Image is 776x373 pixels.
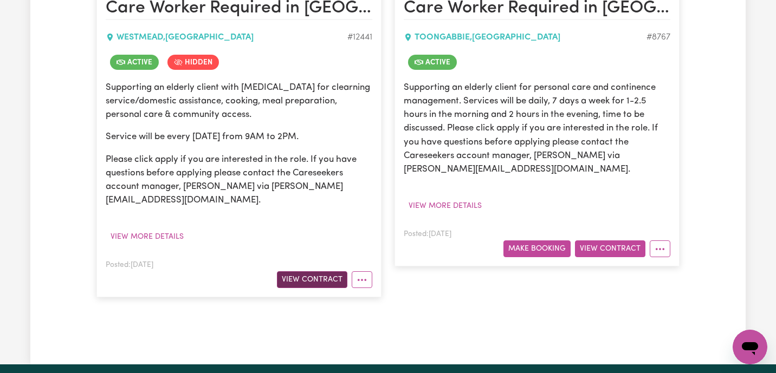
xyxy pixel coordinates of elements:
button: More options [650,240,670,257]
span: Job is active [408,55,457,70]
span: Job is hidden [167,55,219,70]
iframe: Button to launch messaging window [733,330,767,364]
span: Posted: [DATE] [404,231,451,238]
div: TOONGABBIE , [GEOGRAPHIC_DATA] [404,31,646,44]
button: View more details [404,198,487,214]
p: Service will be every [DATE] from 9AM to 2PM. [106,130,372,143]
div: Job ID #8767 [646,31,670,44]
button: Make Booking [503,240,571,257]
button: View more details [106,228,189,245]
span: Job is active [110,55,159,70]
span: Posted: [DATE] [106,261,153,269]
p: Please click apply if you are interested in the role. If you have questions before applying pleas... [106,153,372,207]
div: Job ID #12441 [347,31,372,44]
p: Supporting an elderly client for personal care and continence management. Services will be daily,... [404,81,670,176]
div: WESTMEAD , [GEOGRAPHIC_DATA] [106,31,347,44]
button: View Contract [277,271,347,288]
button: View Contract [575,240,645,257]
button: More options [352,271,372,288]
p: Supporting an elderly client with [MEDICAL_DATA] for clearning service/domestic assistance, cooki... [106,81,372,122]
